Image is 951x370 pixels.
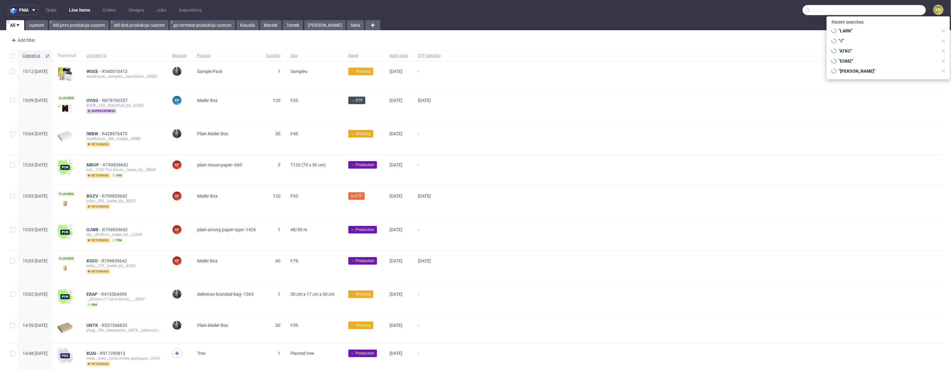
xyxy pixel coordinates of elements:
span: [DATE] [390,351,402,356]
span: Size [290,53,338,59]
a: ddl jutro produkcja custom [49,20,109,30]
a: R917290812 [100,351,127,356]
a: Tasks [41,5,60,15]
a: Tomek [283,20,303,30]
span: pma [19,8,29,12]
a: R413504599 [101,292,128,297]
span: 15:02 [DATE] [23,292,47,297]
a: po terminie produkcja custom [170,20,235,30]
a: R878760357 [102,98,129,103]
a: MBGP [86,162,103,167]
div: __30-cm-x-17-cm-x-30-cm____ERAP [86,297,162,302]
span: → DTP [351,98,363,103]
span: Product [197,53,256,59]
span: Locked [58,256,75,261]
span: returning [86,204,110,209]
img: version_two_editor_design [58,200,73,208]
span: - [418,323,440,335]
span: 30 [275,323,280,328]
span: F33. [290,98,299,103]
span: R799839642 [102,193,129,199]
span: - [418,351,440,367]
span: In DTP [351,193,362,199]
span: "LARK" [837,28,939,34]
span: [DATE] [418,98,431,103]
a: R799839642 [102,227,129,232]
div: Add filter [9,35,36,45]
figcaption: GF [173,160,181,169]
span: Quantity [266,53,280,59]
span: "√" [837,38,939,44]
span: returning [86,269,110,274]
span: F79. [290,258,299,263]
a: ddl dziś produkcja custom [110,20,169,30]
div: ostro__f79__laelen_ltd__KSEO [86,263,162,268]
span: Recent searches [829,17,866,27]
a: R537546833 [102,323,129,328]
span: [DATE] [418,193,431,199]
span: 30 cm x 17 cm x 30 cm [290,292,335,297]
a: UVQG [86,98,102,103]
a: Orders [99,5,120,15]
div: bds__t120-70-x-50-cm__laelen_ltd__MBGP [86,167,162,172]
span: 1 [278,69,280,74]
span: F46. [290,131,299,136]
a: Impositions [175,5,206,15]
a: Line Items [65,5,94,15]
img: wHgJFi1I6lmhQAAAABJRU5ErkJggg== [58,289,73,304]
div: EGDK__f33__brandfuel_ltd__UVQG [86,103,162,108]
span: 15:03 [DATE] [23,258,47,263]
img: wHgJFi1I6lmhQAAAABJRU5ErkJggg== [58,160,73,175]
span: pim [111,238,123,243]
a: KSEO [86,258,102,263]
span: [DATE] [390,258,402,263]
span: "[PERSON_NAME]" [837,68,939,74]
span: 3 [278,162,280,167]
a: R428976475 [102,131,129,136]
a: Designs [125,5,148,15]
a: Seba [347,20,364,30]
span: Manager [172,53,187,59]
figcaption: GF [173,256,181,265]
span: 15:03 [DATE] [23,162,47,167]
span: 48/50 m [290,227,307,232]
a: IWBW [86,131,102,136]
img: Maciej Sobola [173,129,181,138]
span: ERAP [86,292,101,297]
span: 1 [278,292,280,297]
span: [DATE] [390,69,402,74]
a: All [6,20,24,30]
span: Mailer Box [197,258,218,263]
a: R799839642 [103,162,130,167]
span: Mailer Box [197,193,218,199]
div: trees__trees__carla_fortea_esplugues__KUAI [86,356,162,361]
span: Sample Pack [197,69,222,74]
span: Samples [290,69,307,74]
span: [DATE] [390,98,402,103]
img: Maciej Sobola [173,290,181,299]
img: version_two_editor_design.png [58,104,73,112]
span: F59. [290,323,299,328]
span: Batch date [390,53,408,59]
a: Jobs [153,5,170,15]
span: 15:03 [DATE] [23,193,47,199]
span: T120 (70 x 50 cm) [290,162,326,167]
img: wHgJFi1I6lmhQAAAABJRU5ErkJggg== [58,225,73,240]
span: pim [111,173,123,178]
span: [DATE] [390,193,402,199]
figcaption: KW [934,5,943,14]
span: 60 [275,258,280,263]
span: R540010413 [102,69,129,74]
span: - [418,162,440,178]
span: [DATE] [390,292,402,297]
span: Plain Mailer Box [197,323,228,328]
a: UNTK [86,323,102,328]
span: → Shipping [351,291,371,297]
